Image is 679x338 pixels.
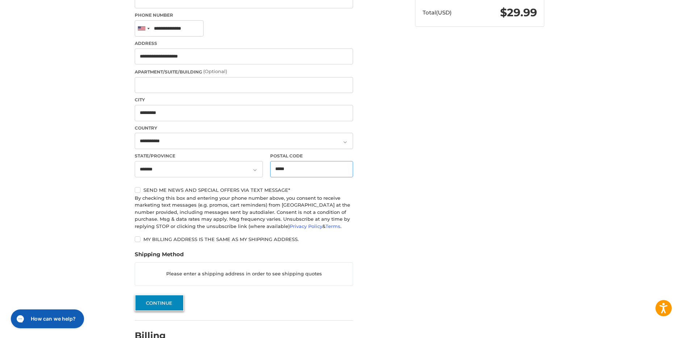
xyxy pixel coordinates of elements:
[135,250,184,262] legend: Shipping Method
[500,6,537,19] span: $29.99
[135,68,353,75] label: Apartment/Suite/Building
[135,195,353,230] div: By checking this box and entering your phone number above, you consent to receive marketing text ...
[135,21,152,36] div: United States: +1
[135,125,353,131] label: Country
[203,68,227,74] small: (Optional)
[7,307,86,331] iframe: Gorgias live chat messenger
[135,267,353,281] p: Please enter a shipping address in order to see shipping quotes
[135,153,263,159] label: State/Province
[270,153,353,159] label: Postal Code
[135,12,353,18] label: Phone Number
[135,97,353,103] label: City
[290,223,322,229] a: Privacy Policy
[135,40,353,47] label: Address
[135,295,184,311] button: Continue
[135,187,353,193] label: Send me news and special offers via text message*
[326,223,340,229] a: Terms
[135,236,353,242] label: My billing address is the same as my shipping address.
[423,9,452,16] span: Total (USD)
